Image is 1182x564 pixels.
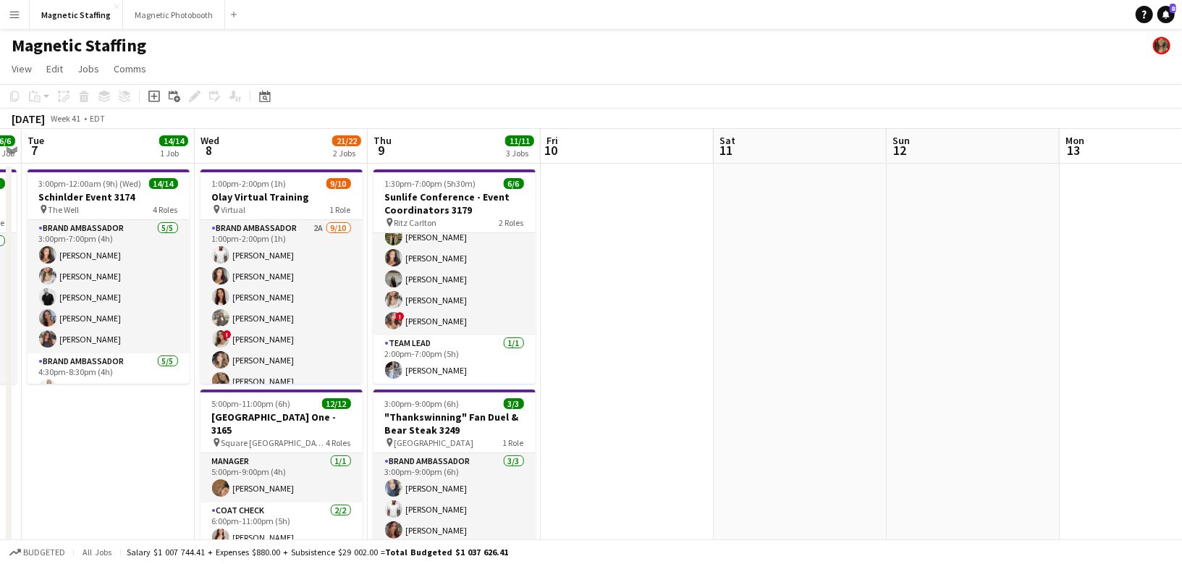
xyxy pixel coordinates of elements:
h3: [GEOGRAPHIC_DATA] One - 3165 [200,411,363,437]
a: Jobs [72,59,105,78]
span: All jobs [80,547,114,557]
span: 9/10 [326,178,351,189]
h3: Schinlder Event 3174 [28,190,190,203]
span: Jobs [77,62,99,75]
div: [DATE] [12,111,45,126]
span: 9 [371,142,392,159]
span: 11 [717,142,735,159]
span: 7 [25,142,44,159]
app-card-role: Team Lead1/12:00pm-7:00pm (5h)[PERSON_NAME] [373,335,536,384]
div: 2 Jobs [333,148,360,159]
span: Week 41 [48,113,84,124]
app-job-card: 1:00pm-2:00pm (1h)9/10Olay Virtual Training Virtual1 RoleBrand Ambassador2A9/101:00pm-2:00pm (1h)... [200,169,363,384]
span: 14/14 [159,135,188,146]
span: 1 Role [503,437,524,448]
span: Ritz Carlton [394,217,437,228]
a: Edit [41,59,69,78]
span: 12/12 [322,398,351,409]
button: Magnetic Photobooth [123,1,225,29]
a: Comms [108,59,152,78]
h3: Olay Virtual Training [200,190,363,203]
span: 3:00pm-9:00pm (6h) [385,398,460,409]
span: 2 Roles [499,217,524,228]
app-card-role: Brand Ambassador2A9/101:00pm-2:00pm (1h)[PERSON_NAME][PERSON_NAME][PERSON_NAME][PERSON_NAME]![PER... [200,220,363,458]
h3: Sunlife Conference - Event Coordinators 3179 [373,190,536,216]
span: Fri [546,134,558,147]
span: Square [GEOGRAPHIC_DATA] [221,437,326,448]
div: Salary $1 007 744.41 + Expenses $880.00 + Subsistence $29 002.00 = [127,547,508,557]
span: Edit [46,62,63,75]
div: 3 Jobs [506,148,533,159]
a: View [6,59,38,78]
span: ! [396,312,405,321]
app-card-role: Brand Ambassador5/54:30pm-8:30pm (4h)[PERSON_NAME] [28,353,190,487]
span: ! [223,330,232,339]
h3: "Thankswinning" Fan Duel & Bear Steak 3249 [373,411,536,437]
span: Wed [200,134,219,147]
span: Total Budgeted $1 037 626.41 [385,547,508,557]
app-card-role: Brand Ambassador5/53:00pm-7:00pm (4h)[PERSON_NAME][PERSON_NAME][PERSON_NAME][PERSON_NAME][PERSON_... [28,220,190,353]
span: Virtual [221,204,246,215]
span: 3:00pm-12:00am (9h) (Wed) [39,178,142,189]
span: Comms [114,62,146,75]
app-job-card: 1:30pm-7:00pm (5h30m)6/6Sunlife Conference - Event Coordinators 3179 Ritz Carlton2 RolesTeam Lead... [373,169,536,384]
span: 8 [198,142,219,159]
span: 6/6 [504,178,524,189]
span: The Well [48,204,80,215]
span: Thu [373,134,392,147]
span: 8 [1170,4,1176,13]
app-card-role: Team Lead5/51:30pm-5:30pm (4h)[PERSON_NAME][PERSON_NAME][PERSON_NAME][PERSON_NAME]![PERSON_NAME] [373,202,536,335]
span: Sun [892,134,910,147]
span: View [12,62,32,75]
app-job-card: 3:00pm-12:00am (9h) (Wed)14/14Schinlder Event 3174 The Well4 RolesBrand Ambassador5/53:00pm-7:00p... [28,169,190,384]
span: 10 [544,142,558,159]
span: 4 Roles [326,437,351,448]
span: Sat [719,134,735,147]
div: 1 Job [160,148,187,159]
span: 13 [1063,142,1084,159]
button: Budgeted [7,544,67,560]
app-card-role: Brand Ambassador3/33:00pm-9:00pm (6h)[PERSON_NAME][PERSON_NAME][PERSON_NAME] [373,453,536,544]
div: EDT [90,113,105,124]
span: 21/22 [332,135,361,146]
span: 12 [890,142,910,159]
app-user-avatar: Bianca Fantauzzi [1153,37,1170,54]
span: 14/14 [149,178,178,189]
span: [GEOGRAPHIC_DATA] [394,437,474,448]
span: 1:00pm-2:00pm (1h) [212,178,287,189]
h1: Magnetic Staffing [12,35,146,56]
span: 1 Role [330,204,351,215]
span: 4 Roles [153,204,178,215]
button: Magnetic Staffing [30,1,123,29]
span: 5:00pm-11:00pm (6h) [212,398,291,409]
span: 11/11 [505,135,534,146]
span: 3/3 [504,398,524,409]
a: 8 [1157,6,1175,23]
app-job-card: 3:00pm-9:00pm (6h)3/3"Thankswinning" Fan Duel & Bear Steak 3249 [GEOGRAPHIC_DATA]1 RoleBrand Amba... [373,390,536,544]
span: Budgeted [23,547,65,557]
span: Mon [1065,134,1084,147]
app-card-role: Manager1/15:00pm-9:00pm (4h)[PERSON_NAME] [200,453,363,502]
span: 1:30pm-7:00pm (5h30m) [385,178,476,189]
span: Tue [28,134,44,147]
